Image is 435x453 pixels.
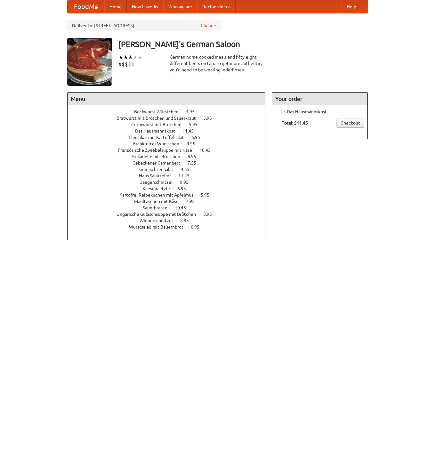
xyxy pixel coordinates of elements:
span: Wienerschnitzel [140,218,179,223]
span: Jaegerschnitzel [140,180,179,185]
li: $ [118,61,122,68]
a: Jaegerschnitzel 9.95 [140,180,200,185]
li: ★ [118,54,123,61]
span: 10.45 [175,205,192,210]
span: Frikadelle mit Brötchen [132,154,187,159]
span: 3.95 [203,212,218,217]
img: angular.jpg [67,38,112,86]
span: 7.95 [186,199,201,204]
li: ★ [123,54,128,61]
span: Das Hausmannskost [135,128,181,133]
span: Haus Salatteller [139,173,177,178]
span: Gebackener Camenbert [133,160,187,166]
span: 7.55 [188,160,203,166]
span: 6.95 [177,186,192,191]
li: $ [131,61,134,68]
span: 9.95 [180,180,195,185]
a: Home [104,0,127,13]
span: 5.95 [203,116,218,121]
a: Wienerschnitzel 8.95 [140,218,201,223]
a: Bockwurst Würstchen 4.95 [134,109,206,114]
span: Maultaschen mit Käse [134,199,185,204]
a: Help [342,0,361,13]
a: Kaesepaetzle 6.95 [142,186,198,191]
a: Französische Zwiebelsuppe mit Käse 10.45 [118,148,222,153]
li: ★ [128,54,133,61]
a: Recipe videos [197,0,236,13]
span: 6.95 [191,135,206,140]
span: Ungarische Gulaschsuppe mit Brötchen [117,212,202,217]
div: Deliver to: [STREET_ADDRESS] [67,20,221,31]
a: Bratwurst mit Brötchen und Sauerkraut 5.95 [117,116,224,121]
span: Frankfurter Würstchen [133,141,186,146]
a: Haus Salatteller 11.45 [139,173,201,178]
h4: Menu [68,93,265,105]
span: Französische Zwiebelsuppe mit Käse [118,148,198,153]
span: 5.95 [189,122,204,127]
a: Sauerbraten 10.45 [143,205,198,210]
a: Ungarische Gulaschsuppe mit Brötchen 3.95 [117,212,224,217]
span: 11.45 [178,173,196,178]
a: How it works [127,0,163,13]
a: Frankfurter Würstchen 9.95 [133,141,207,146]
span: Sauerbraten [143,205,174,210]
span: 8.95 [180,218,195,223]
span: Gemischter Salat [139,167,180,172]
h3: [PERSON_NAME]'s German Saloon [118,38,368,51]
a: FoodMe [68,0,104,13]
a: Gemischter Salat 4.55 [139,167,201,172]
li: ★ [138,54,142,61]
a: Currywurst mit Brötchen 5.95 [131,122,209,127]
a: Fleishkas mit Kartoffelsalat 6.95 [129,135,212,140]
span: Bockwurst Würstchen [134,109,185,114]
span: 10.45 [199,148,217,153]
span: 5.95 [201,192,216,198]
div: German home-cooked meals and fifty-eight different beers on tap. To get more authentic, you'd nee... [170,54,266,73]
span: Wurstsalad mit Bauernbrot [129,224,190,230]
li: $ [125,61,128,68]
span: 6.95 [188,154,203,159]
span: 6.95 [191,224,206,230]
b: Total: $11.45 [282,120,308,125]
span: 11.45 [182,128,200,133]
li: ★ [133,54,138,61]
span: Currywurst mit Brötchen [131,122,188,127]
a: Wurstsalad mit Bauernbrot 6.95 [129,224,211,230]
li: 1 × Das Hausmannskost [275,109,364,115]
a: Checkout [336,118,364,128]
a: Gebackener Camenbert 7.55 [133,160,208,166]
h4: Your order [272,93,367,105]
span: 4.95 [186,109,201,114]
a: Change [201,22,216,29]
li: $ [128,61,131,68]
li: $ [122,61,125,68]
span: 4.55 [181,167,196,172]
span: Fleishkas mit Kartoffelsalat [129,135,190,140]
span: 9.95 [187,141,202,146]
a: Frikadelle mit Brötchen 6.95 [132,154,208,159]
span: Kaesepaetzle [142,186,176,191]
span: Kartoffel Reibekuchen mit Apfelmus [119,192,200,198]
a: Maultaschen mit Käse 7.95 [134,199,206,204]
a: Kartoffel Reibekuchen mit Apfelmus 5.95 [119,192,221,198]
a: Who we are [163,0,197,13]
span: Bratwurst mit Brötchen und Sauerkraut [117,116,202,121]
a: Das Hausmannskost 11.45 [135,128,205,133]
